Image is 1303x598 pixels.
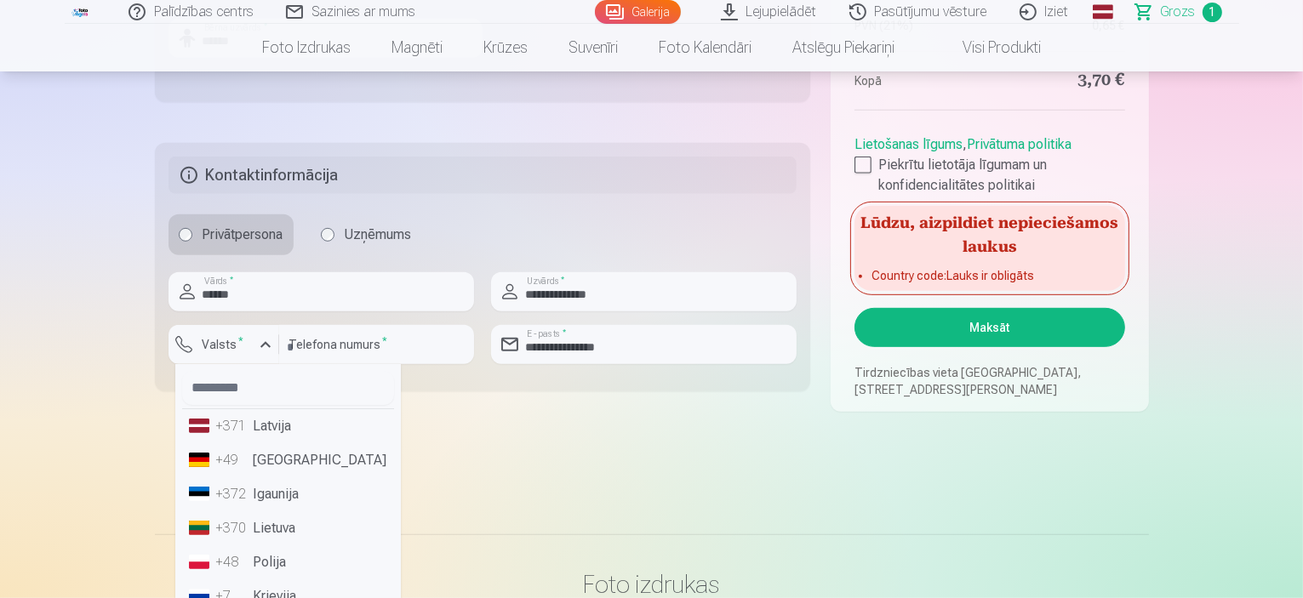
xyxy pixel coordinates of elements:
a: Foto kalendāri [638,24,772,71]
label: Valsts [196,336,251,353]
span: Grozs [1161,2,1196,22]
label: Privātpersona [169,214,294,255]
li: Latvija [182,409,394,443]
span: 1 [1203,3,1222,22]
input: Uzņēmums [321,228,334,242]
div: , [854,128,1124,196]
div: +48 [216,552,250,572]
button: Valsts* [169,325,279,364]
a: Suvenīri [548,24,638,71]
dt: Kopā [854,69,981,93]
li: Country code : Lauks ir obligāts [872,267,1107,284]
a: Visi produkti [915,24,1061,71]
img: /fa3 [71,7,90,17]
a: Atslēgu piekariņi [772,24,915,71]
h5: Kontaktinformācija [169,157,797,194]
input: Privātpersona [179,228,192,242]
a: Krūzes [463,24,548,71]
li: Igaunija [182,477,394,511]
h5: Lūdzu, aizpildiet nepieciešamos laukus [854,206,1124,260]
label: Uzņēmums [311,214,422,255]
a: Privātuma politika [967,136,1072,152]
div: +372 [216,484,250,504]
div: +49 [216,450,250,470]
li: Lietuva [182,511,394,545]
a: Foto izdrukas [242,24,371,71]
div: +370 [216,518,250,538]
a: Lietošanas līgums [854,136,963,152]
p: Tirdzniecības vieta [GEOGRAPHIC_DATA], [STREET_ADDRESS][PERSON_NAME] [854,364,1124,398]
label: Piekrītu lietotāja līgumam un konfidencialitātes politikai [854,155,1124,196]
div: +371 [216,416,250,436]
button: Maksāt [854,308,1124,347]
li: [GEOGRAPHIC_DATA] [182,443,394,477]
li: Polija [182,545,394,579]
dd: 3,70 € [998,69,1125,93]
div: Lauks ir obligāts [169,364,279,378]
a: Magnēti [371,24,463,71]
